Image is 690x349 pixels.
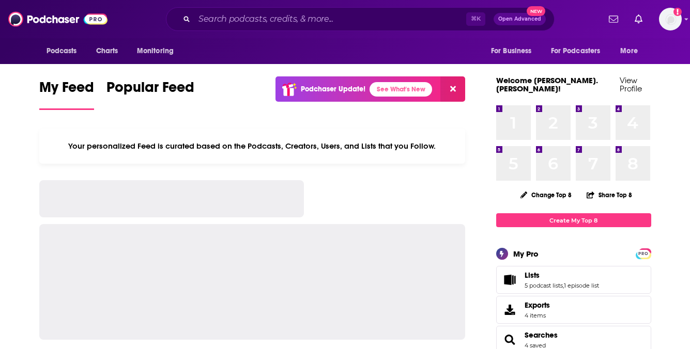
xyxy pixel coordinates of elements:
span: Exports [525,300,550,310]
span: Open Advanced [498,17,541,22]
span: Monitoring [137,44,174,58]
span: PRO [637,250,650,258]
img: Podchaser - Follow, Share and Rate Podcasts [8,9,108,29]
span: My Feed [39,78,94,102]
a: 5 podcast lists [525,282,563,289]
span: For Podcasters [551,44,601,58]
button: open menu [613,41,651,61]
span: 4 items [525,312,550,319]
a: Searches [525,330,558,340]
span: For Business [491,44,532,58]
a: Welcome [PERSON_NAME].[PERSON_NAME]! [496,75,598,93]
button: Show profile menu [659,8,682,30]
span: , [563,282,564,289]
a: PRO [637,249,650,257]
span: Charts [96,44,118,58]
a: Popular Feed [106,78,194,110]
a: Create My Top 8 [496,213,651,227]
a: See What's New [370,82,432,97]
button: open menu [130,41,187,61]
a: My Feed [39,78,94,110]
a: Searches [500,332,520,347]
span: Lists [496,266,651,294]
a: View Profile [620,75,642,93]
button: open menu [544,41,616,61]
span: Logged in as heidi.egloff [659,8,682,30]
button: open menu [484,41,545,61]
a: Show notifications dropdown [605,10,622,28]
span: New [527,6,545,16]
button: Share Top 8 [586,185,633,205]
img: User Profile [659,8,682,30]
a: Exports [496,296,651,324]
a: Lists [525,271,599,280]
span: Podcasts [47,44,77,58]
span: Popular Feed [106,78,194,102]
div: Search podcasts, credits, & more... [166,7,555,31]
span: ⌘ K [466,12,485,26]
button: open menu [39,41,90,61]
button: Change Top 8 [514,188,578,201]
svg: Add a profile image [673,8,682,16]
div: My Pro [513,249,539,259]
a: Charts [89,41,125,61]
a: Show notifications dropdown [631,10,647,28]
div: Your personalized Feed is curated based on the Podcasts, Creators, Users, and Lists that you Follow. [39,129,466,164]
input: Search podcasts, credits, & more... [194,11,466,27]
a: 1 episode list [564,282,599,289]
button: Open AdvancedNew [494,13,546,25]
span: Lists [525,271,540,280]
a: Lists [500,273,520,287]
a: 4 saved [525,342,546,349]
p: Podchaser Update! [301,85,365,93]
span: More [620,44,638,58]
span: Exports [500,303,520,317]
